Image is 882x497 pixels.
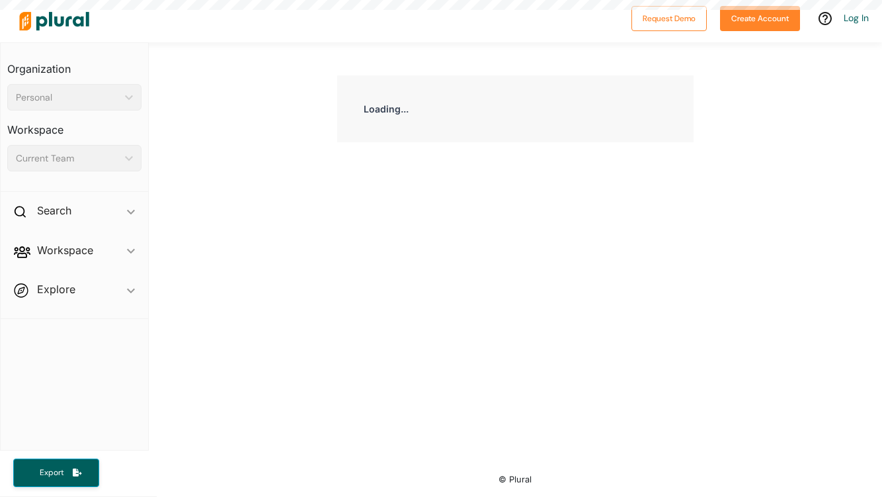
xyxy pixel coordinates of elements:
[720,11,800,24] a: Create Account
[13,459,99,487] button: Export
[337,75,694,142] div: Loading...
[7,50,141,79] h3: Organization
[7,111,141,140] h3: Workspace
[499,474,532,484] small: © Plural
[16,152,120,165] div: Current Team
[631,6,707,31] button: Request Demo
[30,467,73,478] span: Export
[720,6,800,31] button: Create Account
[37,203,71,218] h2: Search
[16,91,120,105] div: Personal
[631,11,707,24] a: Request Demo
[844,12,869,24] a: Log In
